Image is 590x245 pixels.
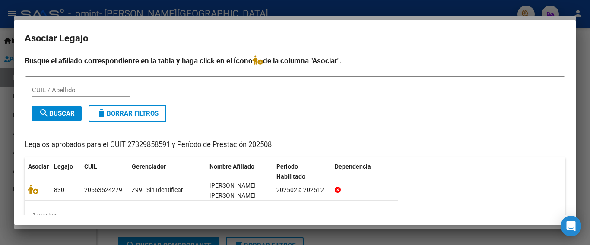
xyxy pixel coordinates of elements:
[51,157,81,186] datatable-header-cell: Legajo
[25,204,565,226] div: 1 registros
[96,108,107,118] mat-icon: delete
[273,157,331,186] datatable-header-cell: Periodo Habilitado
[206,157,273,186] datatable-header-cell: Nombre Afiliado
[39,110,75,117] span: Buscar
[54,186,64,193] span: 830
[335,163,371,170] span: Dependencia
[84,163,97,170] span: CUIL
[84,185,122,195] div: 20563524279
[276,185,328,195] div: 202502 a 202512
[32,106,82,121] button: Buscar
[25,30,565,47] h2: Asociar Legajo
[209,182,256,209] span: MAZZAFERRO BAUDI JUAN BAUTISTA
[81,157,128,186] datatable-header-cell: CUIL
[561,216,581,236] div: Open Intercom Messenger
[39,108,49,118] mat-icon: search
[28,163,49,170] span: Asociar
[96,110,159,117] span: Borrar Filtros
[25,140,565,151] p: Legajos aprobados para el CUIT 27329858591 y Período de Prestación 202508
[89,105,166,122] button: Borrar Filtros
[276,163,305,180] span: Periodo Habilitado
[54,163,73,170] span: Legajo
[128,157,206,186] datatable-header-cell: Gerenciador
[132,186,183,193] span: Z99 - Sin Identificar
[25,157,51,186] datatable-header-cell: Asociar
[331,157,398,186] datatable-header-cell: Dependencia
[132,163,166,170] span: Gerenciador
[209,163,254,170] span: Nombre Afiliado
[25,55,565,66] h4: Busque el afiliado correspondiente en la tabla y haga click en el ícono de la columna "Asociar".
